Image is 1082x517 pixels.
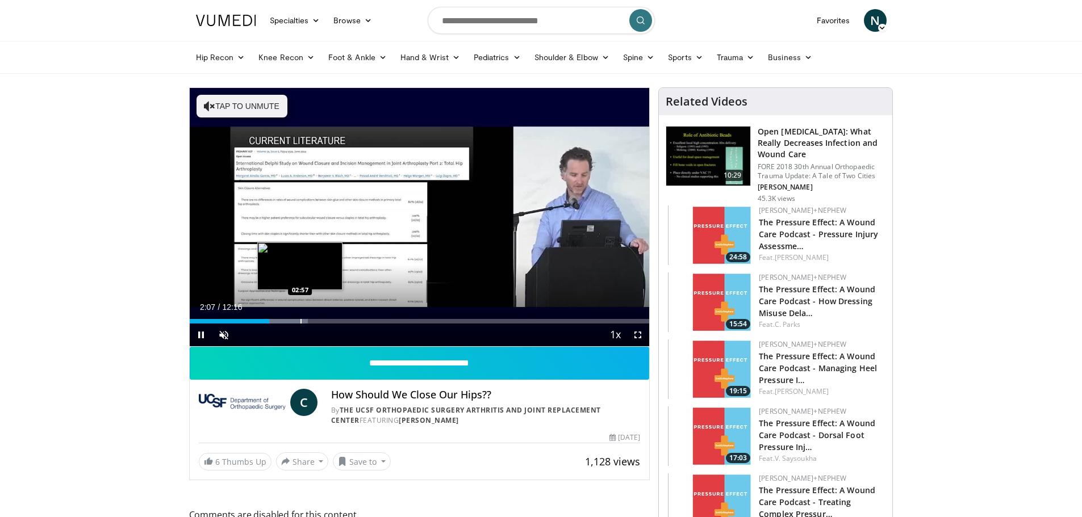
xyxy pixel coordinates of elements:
[222,302,242,312] span: 12:16
[609,432,640,443] div: [DATE]
[726,453,750,463] span: 17:03
[758,194,795,203] p: 45.3K views
[257,242,342,290] img: image.jpeg
[321,46,394,69] a: Foot & Ankle
[215,456,220,467] span: 6
[263,9,327,32] a: Specialties
[290,389,318,416] a: C
[759,406,846,416] a: [PERSON_NAME]+Nephew
[200,302,215,312] span: 2:07
[666,127,750,186] img: ded7be61-cdd8-40fc-98a3-de551fea390e.150x105_q85_crop-smart_upscale.jpg
[758,183,885,192] p: [PERSON_NAME]
[327,9,379,32] a: Browse
[668,406,753,466] img: d68379d8-97de-484f-9076-f39c80eee8eb.150x105_q85_crop-smart_upscale.jpg
[668,272,753,332] img: 61e02083-5525-4adc-9284-c4ef5d0bd3c4.150x105_q85_crop-smart_upscale.jpg
[775,320,801,329] a: C. Parks
[759,272,846,282] a: [PERSON_NAME]+Nephew
[666,95,747,108] h4: Related Videos
[761,46,819,69] a: Business
[759,205,846,215] a: [PERSON_NAME]+Nephew
[864,9,887,32] a: N
[668,339,753,399] a: 19:15
[199,389,286,416] img: The UCSF Orthopaedic Surgery Arthritis and Joint Replacement Center
[394,46,467,69] a: Hand & Wrist
[759,453,883,464] div: Feat.
[775,386,829,396] a: [PERSON_NAME]
[759,253,883,263] div: Feat.
[331,405,640,426] div: By FEATURING
[775,453,817,463] a: V. Saysoukha
[759,339,846,349] a: [PERSON_NAME]+Nephew
[726,386,750,396] span: 19:15
[190,319,650,323] div: Progress Bar
[331,389,640,401] h4: How Should We Close Our Hips??
[197,95,287,117] button: Tap to unmute
[196,15,256,26] img: VuMedi Logo
[604,323,626,346] button: Playback Rate
[212,323,235,346] button: Unmute
[190,88,650,347] video-js: Video Player
[726,252,750,262] span: 24:58
[333,452,391,470] button: Save to
[252,46,321,69] a: Knee Recon
[585,455,640,468] span: 1,128 views
[199,453,271,470] a: 6 Thumbs Up
[810,9,857,32] a: Favorites
[467,46,528,69] a: Pediatrics
[759,284,875,318] a: The Pressure Effect: A Wound Care Podcast - How Dressing Misuse Dela…
[428,7,655,34] input: Search topics, interventions
[666,126,885,203] a: 10:29 Open [MEDICAL_DATA]: What Really Decreases Infection and Wound Care FORE 2018 30th Annual O...
[759,320,883,330] div: Feat.
[668,406,753,466] a: 17:03
[528,46,616,69] a: Shoulder & Elbow
[668,272,753,332] a: 15:54
[759,473,846,483] a: [PERSON_NAME]+Nephew
[759,418,875,452] a: The Pressure Effect: A Wound Care Podcast - Dorsal Foot Pressure Inj…
[719,170,746,181] span: 10:29
[331,405,601,425] a: The UCSF Orthopaedic Surgery Arthritis and Joint Replacement Center
[668,339,753,399] img: 60a7b2e5-50df-40c4-868a-521487974819.150x105_q85_crop-smart_upscale.jpg
[616,46,661,69] a: Spine
[759,351,877,385] a: The Pressure Effect: A Wound Care Podcast - Managing Heel Pressure I…
[758,126,885,160] h3: Open [MEDICAL_DATA]: What Really Decreases Infection and Wound Care
[759,386,883,397] div: Feat.
[218,302,220,312] span: /
[190,323,212,346] button: Pause
[758,162,885,180] p: FORE 2018 30th Annual Orthopaedic Trauma Update: A Tale of Two Cities
[189,46,252,69] a: Hip Recon
[668,205,753,265] a: 24:58
[668,205,753,265] img: 2a658e12-bd38-46e9-9f21-8239cc81ed40.150x105_q85_crop-smart_upscale.jpg
[710,46,762,69] a: Trauma
[399,415,459,425] a: [PERSON_NAME]
[759,217,878,251] a: The Pressure Effect: A Wound Care Podcast - Pressure Injury Assessme…
[726,319,750,329] span: 15:54
[276,452,329,470] button: Share
[626,323,649,346] button: Fullscreen
[775,253,829,262] a: [PERSON_NAME]
[661,46,710,69] a: Sports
